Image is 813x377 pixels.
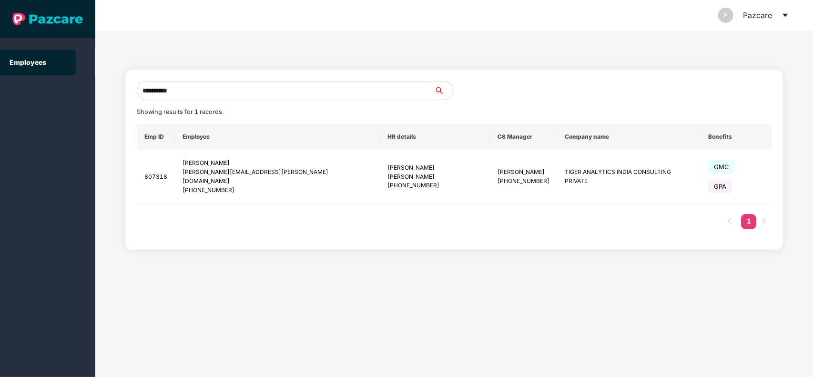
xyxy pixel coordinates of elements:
div: [PHONE_NUMBER] [387,181,482,190]
span: right [761,218,767,224]
li: 1 [741,214,756,229]
div: [PERSON_NAME][EMAIL_ADDRESS][PERSON_NAME][DOMAIN_NAME] [183,168,372,186]
div: [PERSON_NAME] [498,168,549,177]
span: P [724,8,728,23]
button: right [756,214,772,229]
span: search [434,87,453,94]
th: Company name [557,124,701,150]
th: CS Manager [490,124,557,150]
a: Employees [10,58,46,66]
span: GPA [708,180,732,193]
span: caret-down [782,11,789,19]
th: HR details [380,124,490,150]
th: Benefits [701,124,780,150]
div: [PHONE_NUMBER] [183,186,372,195]
li: Previous Page [722,214,737,229]
th: Emp ID [137,124,175,150]
span: Showing results for 1 records. [137,108,224,115]
span: GMC [708,160,735,173]
div: [PERSON_NAME] [183,159,372,168]
div: [PERSON_NAME] [PERSON_NAME] [387,163,482,182]
button: search [434,81,454,100]
th: Employee [175,124,380,150]
button: left [722,214,737,229]
td: 807318 [137,150,175,204]
td: TIGER ANALYTICS INDIA CONSULTING PRIVATE [557,150,701,204]
span: left [727,218,732,224]
a: 1 [741,214,756,228]
li: Next Page [756,214,772,229]
div: [PHONE_NUMBER] [498,177,549,186]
